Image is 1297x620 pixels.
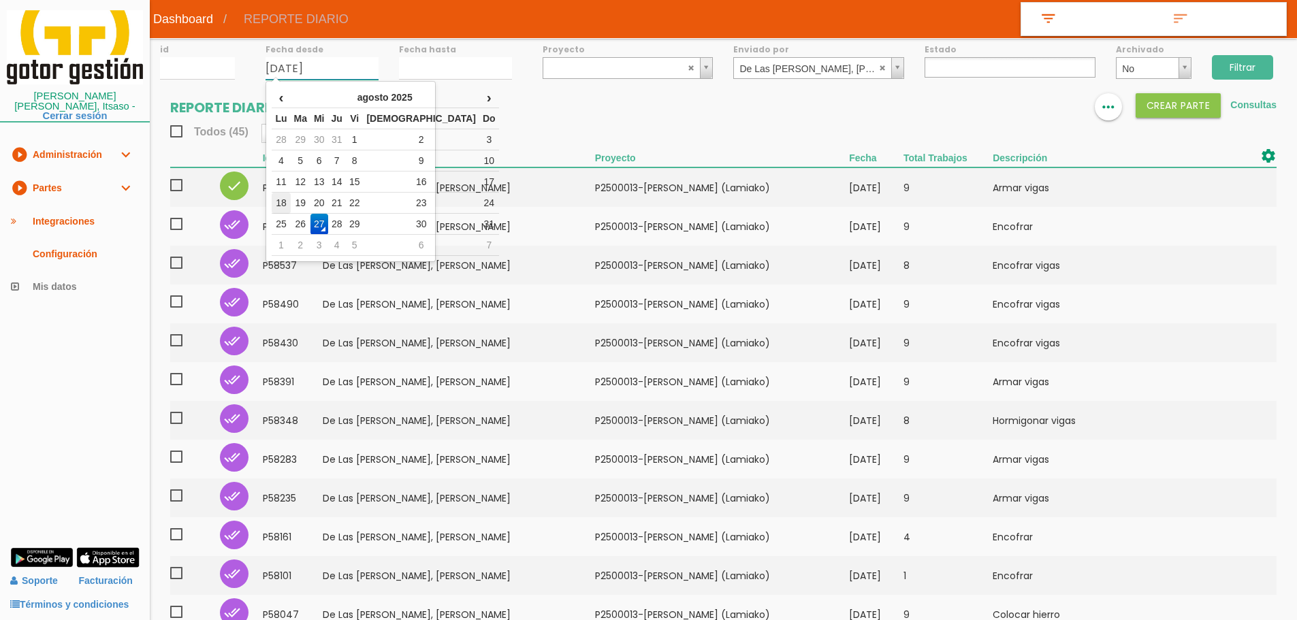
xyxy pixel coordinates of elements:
[224,449,240,466] i: done_all
[263,362,323,401] td: 58391
[903,207,993,246] td: 9
[733,57,904,79] a: De Las [PERSON_NAME], [PERSON_NAME]
[479,172,499,193] td: 17
[263,556,323,595] td: 58101
[993,284,1193,323] td: Encofrar vigas
[310,172,328,193] td: 13
[263,478,323,517] td: 58235
[1170,10,1191,28] i: sort
[479,214,499,235] td: 31
[224,333,240,349] i: done_all
[224,488,240,504] i: done_all
[272,87,290,108] th: ‹
[224,372,240,388] i: done_all
[903,440,993,478] td: 9
[1038,10,1059,28] i: filter_list
[328,172,346,193] td: 14
[291,129,310,150] td: 29
[328,108,346,129] th: Ju
[263,401,323,440] td: 58348
[323,517,595,556] td: De Las [PERSON_NAME], [PERSON_NAME]
[291,87,479,108] th: agosto 2025
[595,246,849,284] td: P2500013-[PERSON_NAME] (Lamiako)
[739,58,875,80] span: De Las [PERSON_NAME], [PERSON_NAME]
[117,138,133,171] i: expand_more
[399,44,512,55] label: Fecha hasta
[272,129,290,150] td: 28
[1116,44,1191,55] label: Archivado
[595,362,849,401] td: P2500013-[PERSON_NAME] (Lamiako)
[1122,58,1172,80] span: No
[903,556,993,595] td: 1
[224,255,240,272] i: done_all
[263,323,323,362] td: 58430
[903,517,993,556] td: 4
[291,172,310,193] td: 12
[346,172,364,193] td: 15
[310,214,328,235] td: 27
[10,547,74,568] img: google-play.png
[849,440,903,478] td: [DATE]
[595,284,849,323] td: P2500013-[PERSON_NAME] (Lamiako)
[993,246,1193,284] td: Encofrar vigas
[903,148,993,167] th: Total Trabajos
[160,44,235,55] label: id
[224,294,240,310] i: done_all
[595,207,849,246] td: P2500013-[PERSON_NAME] (Lamiako)
[346,214,364,235] td: 29
[849,401,903,440] td: [DATE]
[328,150,346,172] td: 7
[903,246,993,284] td: 8
[323,440,595,478] td: De Las [PERSON_NAME], [PERSON_NAME]
[1212,55,1273,80] input: Filtrar
[849,517,903,556] td: [DATE]
[993,323,1193,362] td: Encofrar vigas
[543,44,714,55] label: Proyecto
[263,440,323,478] td: 58283
[117,172,133,204] i: expand_more
[328,214,346,235] td: 28
[310,150,328,172] td: 6
[224,527,240,543] i: done_all
[272,108,290,129] th: Lu
[479,87,499,108] th: ›
[479,235,499,256] td: 7
[595,556,849,595] td: P2500013-[PERSON_NAME] (Lamiako)
[272,172,290,193] td: 11
[903,323,993,362] td: 9
[346,193,364,214] td: 22
[310,193,328,214] td: 20
[363,150,479,172] td: 9
[272,214,290,235] td: 25
[925,44,1095,55] label: Estado
[1116,57,1191,79] a: No
[43,110,108,121] a: Cerrar sesión
[1260,148,1277,164] i: settings
[11,172,27,204] i: play_circle_filled
[1100,93,1117,120] i: more_horiz
[272,150,290,172] td: 4
[328,193,346,214] td: 21
[224,216,240,233] i: done_all
[993,401,1193,440] td: Hormigonar vigas
[993,207,1193,246] td: Encofrar
[595,167,849,207] td: P2500013-[PERSON_NAME] (Lamiako)
[310,129,328,150] td: 30
[272,193,290,214] td: 18
[323,362,595,401] td: De Las [PERSON_NAME], [PERSON_NAME]
[903,284,993,323] td: 9
[993,148,1193,167] th: Descripción
[903,167,993,207] td: 9
[993,440,1193,478] td: Armar vigas
[849,362,903,401] td: [DATE]
[346,150,364,172] td: 8
[11,138,27,171] i: play_circle_filled
[1136,93,1221,118] button: Crear PARTE
[346,235,364,256] td: 5
[363,235,479,256] td: 6
[323,478,595,517] td: De Las [PERSON_NAME], [PERSON_NAME]
[328,235,346,256] td: 4
[993,362,1193,401] td: Armar vigas
[993,517,1193,556] td: Encofrar
[226,178,242,194] i: check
